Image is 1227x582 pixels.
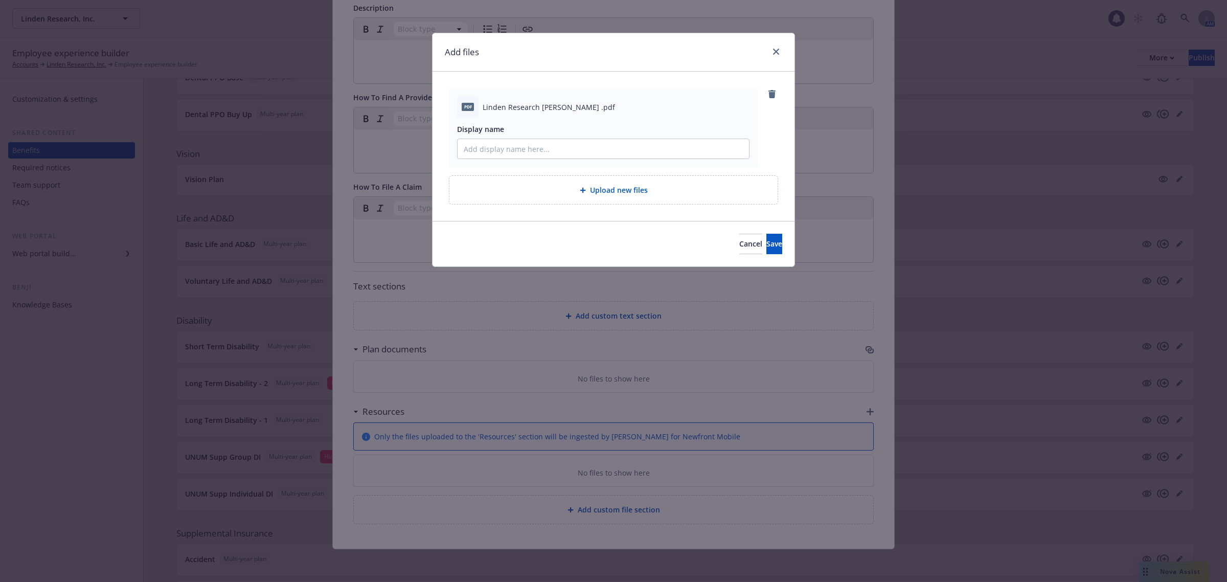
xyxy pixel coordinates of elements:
span: Linden Research [PERSON_NAME] .pdf [483,102,615,113]
div: Upload new files [449,175,778,205]
span: Cancel [739,239,762,249]
span: Display name [457,124,504,134]
a: remove [766,88,778,100]
a: close [770,46,782,58]
h1: Add files [445,46,479,59]
input: Add display name here... [458,139,749,159]
span: pdf [462,103,474,110]
span: Upload new files [590,185,648,195]
span: Save [766,239,782,249]
button: Save [766,234,782,254]
button: Cancel [739,234,762,254]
